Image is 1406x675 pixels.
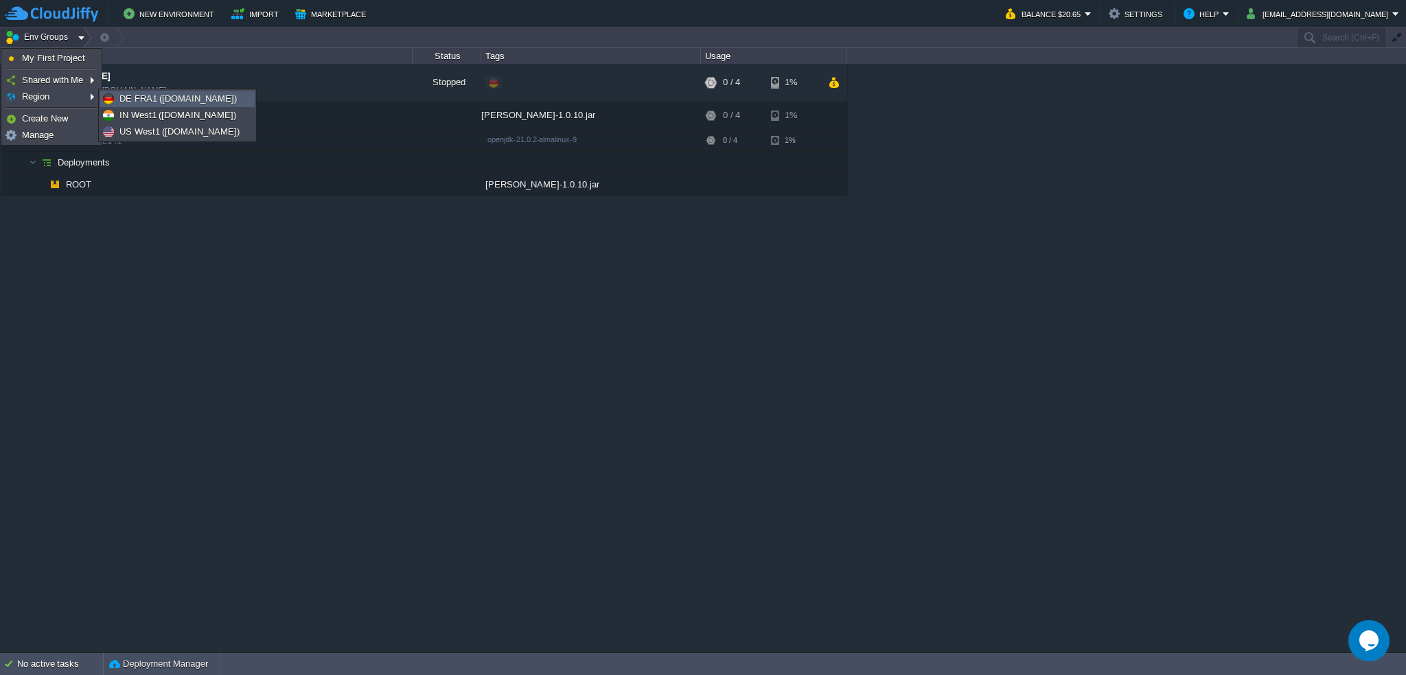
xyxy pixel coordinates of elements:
div: 0 / 4 [723,64,740,101]
button: Marketplace [295,5,370,22]
a: Shared with Me [3,73,100,88]
div: 0 / 4 [723,130,737,151]
div: Status [413,48,481,64]
span: US West1 ([DOMAIN_NAME]) [119,126,240,137]
button: Env Groups [5,27,73,47]
iframe: chat widget [1348,620,1392,661]
span: Manage [22,130,54,140]
button: [EMAIL_ADDRESS][DOMAIN_NAME] [1247,5,1392,22]
div: Tags [482,48,700,64]
span: Region [22,91,49,102]
div: No active tasks [17,653,103,675]
a: Deployments [56,157,112,168]
img: AMDAwAAAACH5BAEAAAAALAAAAAABAAEAAAICRAEAOw== [37,152,56,173]
span: My First Project [22,53,85,63]
a: Create New [3,111,100,126]
button: Balance $20.65 [1006,5,1085,22]
img: CloudJiffy [5,5,98,23]
a: US West1 ([DOMAIN_NAME]) [101,124,254,139]
img: AMDAwAAAACH5BAEAAAAALAAAAAABAAEAAAICRAEAOw== [37,174,45,195]
a: Region [3,89,100,104]
a: ROOT [65,179,93,190]
div: 1% [771,64,816,101]
img: AMDAwAAAACH5BAEAAAAALAAAAAABAAEAAAICRAEAOw== [29,152,37,173]
span: openjdk-21.0.2-almalinux-9 [487,135,577,144]
div: 1% [771,102,816,129]
div: [PERSON_NAME]-1.0.10.jar [481,174,701,195]
div: 1% [771,130,816,151]
span: Shared with Me [22,75,83,85]
div: Stopped [413,64,481,101]
div: Usage [702,48,846,64]
button: Deployment Manager [109,657,208,671]
a: My First Project [3,51,100,66]
a: DE FRA1 ([DOMAIN_NAME]) [101,91,254,106]
div: [PERSON_NAME]-1.0.10.jar [481,102,701,129]
button: Help [1184,5,1223,22]
span: DE FRA1 ([DOMAIN_NAME]) [119,93,237,104]
span: Create New [22,113,68,124]
div: Name [1,48,412,64]
button: Settings [1109,5,1166,22]
span: IN West1 ([DOMAIN_NAME]) [119,110,236,120]
div: 0 / 4 [723,102,740,129]
a: IN West1 ([DOMAIN_NAME]) [101,108,254,123]
img: AMDAwAAAACH5BAEAAAAALAAAAAABAAEAAAICRAEAOw== [45,174,65,195]
a: Manage [3,128,100,143]
button: New Environment [124,5,218,22]
button: Import [231,5,283,22]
